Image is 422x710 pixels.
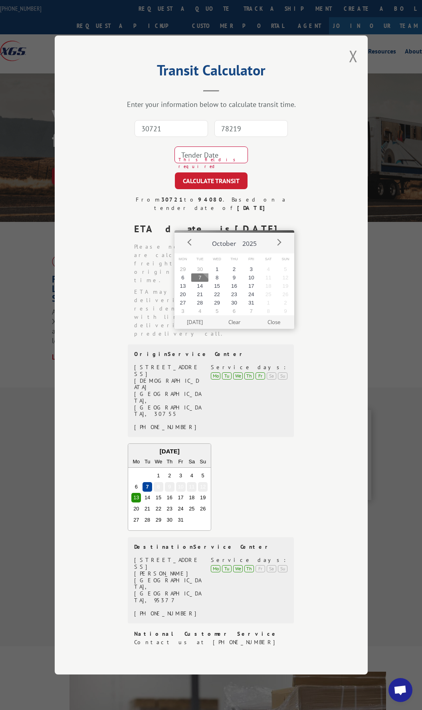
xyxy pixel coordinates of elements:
div: Th [164,457,174,467]
div: Destination Service Center [134,544,287,550]
button: Close [254,315,293,329]
div: Choose Wednesday, October 22nd, 2025 [153,504,163,514]
div: Enter your information below to calculate transit time. [95,100,328,109]
div: Choose Friday, October 10th, 2025 [176,482,185,492]
button: Prev [184,236,196,248]
div: Choose Friday, October 31st, 2025 [176,515,185,525]
button: 2025 [239,233,260,251]
button: [DATE] [175,315,214,329]
div: Choose Thursday, October 30th, 2025 [164,515,174,525]
button: 22 [208,290,226,299]
div: [PHONE_NUMBER] [134,424,202,431]
div: Choose Saturday, October 11th, 2025 [187,482,196,492]
div: Choose Monday, October 27th, 2025 [131,515,141,525]
strong: 94080 [198,196,223,203]
button: 16 [226,282,243,290]
button: 15 [208,282,226,290]
button: 11 [260,273,277,282]
div: Choose Monday, October 20th, 2025 [131,504,141,514]
button: CALCULATE TRANSIT [175,172,248,189]
div: Fr [176,457,185,467]
div: Th [244,565,254,572]
button: 1 [208,265,226,273]
div: month 2025-10 [131,470,208,526]
div: Su [198,457,208,467]
div: Choose Saturday, October 18th, 2025 [187,493,196,502]
div: Choose Sunday, October 12th, 2025 [198,482,208,492]
div: Choose Sunday, October 5th, 2025 [198,471,208,481]
strong: 30721 [161,196,184,203]
div: Choose Tuesday, October 14th, 2025 [143,493,152,502]
button: 19 [277,282,294,290]
button: 7 [191,273,208,282]
div: [STREET_ADDRESS][PERSON_NAME] [134,557,202,577]
div: Su [278,565,287,572]
button: 2 [277,299,294,307]
div: Origin Service Center [134,351,287,358]
span: Tue [191,253,208,265]
button: 3 [174,307,192,315]
div: Su [278,372,287,380]
strong: [DATE] [235,223,284,235]
div: We [233,372,243,380]
div: Contact us at [PHONE_NUMBER] [134,638,295,647]
button: 5 [277,265,294,273]
button: Clear [214,315,254,329]
div: Choose Thursday, October 23rd, 2025 [164,504,174,514]
div: Choose Thursday, October 16th, 2025 [164,493,174,502]
div: Choose Friday, October 17th, 2025 [176,493,185,502]
div: Open chat [388,678,412,702]
div: Choose Sunday, October 19th, 2025 [198,493,208,502]
div: Sa [267,565,276,572]
button: 5 [208,307,226,315]
div: [GEOGRAPHIC_DATA], [GEOGRAPHIC_DATA], 30755 [134,391,202,417]
button: 29 [208,299,226,307]
div: [DATE] [128,447,211,456]
span: This field is required [178,156,248,170]
button: Close modal [349,45,358,67]
div: Choose Tuesday, October 28th, 2025 [143,515,152,525]
button: 1 [260,299,277,307]
button: 28 [191,299,208,307]
button: 20 [174,290,192,299]
button: 17 [243,282,260,290]
div: Choose Monday, October 13th, 2025 [131,493,141,502]
div: Choose Friday, October 24th, 2025 [176,504,185,514]
div: Choose Monday, October 6th, 2025 [131,482,141,492]
button: 21 [191,290,208,299]
div: Mo [211,565,220,572]
div: We [153,457,163,467]
div: Choose Tuesday, October 21st, 2025 [143,504,152,514]
button: 10 [243,273,260,282]
div: Tu [222,372,232,380]
div: [GEOGRAPHIC_DATA], [GEOGRAPHIC_DATA], 95377 [134,577,202,604]
button: 23 [226,290,243,299]
div: Sa [267,372,276,380]
button: 12 [277,273,294,282]
div: [PHONE_NUMBER] [134,610,202,617]
button: 30 [226,299,243,307]
strong: [DATE] [237,204,268,212]
button: 18 [260,282,277,290]
input: Dest. Zip [214,120,288,137]
button: 9 [226,273,243,282]
div: Choose Friday, October 3rd, 2025 [176,471,185,481]
button: 30 [191,265,208,273]
div: Mo [211,372,220,380]
div: Th [244,372,254,380]
button: 14 [191,282,208,290]
strong: National Customer Service [134,630,278,637]
button: 4 [191,307,208,315]
div: Choose Saturday, October 25th, 2025 [187,504,196,514]
button: Next [273,236,285,248]
button: 25 [260,290,277,299]
div: Tu [143,457,152,467]
div: Choose Wednesday, October 15th, 2025 [153,493,163,502]
button: 8 [208,273,226,282]
span: Wed [208,253,226,265]
span: Thu [226,253,243,265]
div: Fr [256,372,265,380]
div: Mo [131,457,141,467]
h2: Transit Calculator [95,65,328,80]
div: Choose Thursday, October 2nd, 2025 [164,471,174,481]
